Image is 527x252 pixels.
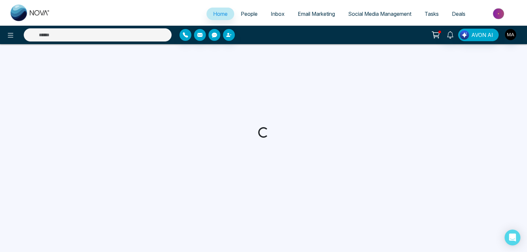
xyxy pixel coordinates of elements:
[505,29,516,40] img: User Avatar
[241,11,258,17] span: People
[425,11,439,17] span: Tasks
[475,6,523,21] img: Market-place.gif
[452,11,465,17] span: Deals
[460,30,469,40] img: Lead Flow
[291,8,342,20] a: Email Marketing
[471,31,493,39] span: AVON AI
[11,5,50,21] img: Nova CRM Logo
[445,8,472,20] a: Deals
[264,8,291,20] a: Inbox
[298,11,335,17] span: Email Marketing
[505,230,520,245] div: Open Intercom Messenger
[234,8,264,20] a: People
[418,8,445,20] a: Tasks
[348,11,411,17] span: Social Media Management
[213,11,228,17] span: Home
[458,29,499,41] button: AVON AI
[207,8,234,20] a: Home
[271,11,285,17] span: Inbox
[342,8,418,20] a: Social Media Management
